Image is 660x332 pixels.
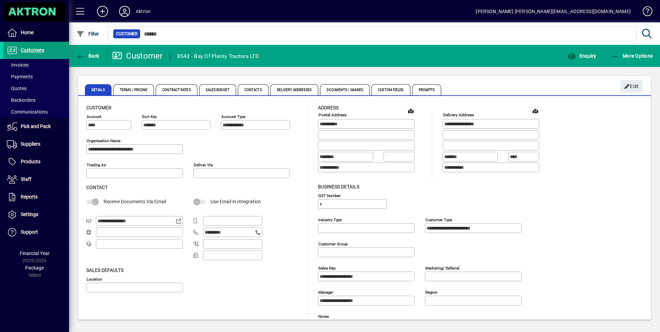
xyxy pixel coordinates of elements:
[86,105,111,110] span: Customer
[7,97,36,103] span: Backorders
[142,114,157,119] mat-label: Sort key
[75,50,101,62] button: Back
[86,185,108,190] span: Contact
[3,71,69,82] a: Payments
[136,6,151,17] div: Aktron
[211,199,261,204] span: Use Email in Integration
[425,290,437,294] mat-label: Region
[76,31,99,37] span: Filter
[238,84,269,95] span: Contacts
[21,30,33,35] span: Home
[318,105,339,110] span: Address
[112,50,163,61] div: Customer
[21,194,38,199] span: Reports
[567,53,596,59] span: Enquiry
[318,290,333,294] mat-label: Manager
[7,86,27,91] span: Quotes
[21,176,31,182] span: Staff
[3,153,69,170] a: Products
[21,159,40,164] span: Products
[3,106,69,118] a: Communications
[318,193,341,198] mat-label: GST Number
[3,59,69,71] a: Invoices
[199,84,236,95] span: Sales Budget
[156,84,197,95] span: Contract Rates
[87,114,101,119] mat-label: Account
[7,74,33,79] span: Payments
[177,51,259,62] div: 8543 - Bay Of Plenty Tractors LTD
[85,84,111,95] span: Details
[114,5,136,18] button: Profile
[318,265,336,270] mat-label: Sales rep
[371,84,410,95] span: Custom Fields
[3,136,69,153] a: Suppliers
[21,229,38,235] span: Support
[318,184,359,189] span: Business details
[194,163,213,167] mat-label: Deliver via
[638,1,651,24] a: Knowledge Base
[69,50,107,62] app-page-header-button: Back
[318,241,348,246] mat-label: Customer group
[530,105,541,116] a: View on map
[318,314,329,319] mat-label: Notes
[412,84,441,95] span: Prompts
[91,5,114,18] button: Add
[116,30,137,37] span: Customer
[3,24,69,41] a: Home
[25,265,44,271] span: Package
[21,47,44,53] span: Customers
[3,224,69,241] a: Support
[21,141,40,147] span: Suppliers
[75,28,101,40] button: Filter
[3,188,69,206] a: Reports
[104,199,166,204] span: Receive Documents Via Email
[21,124,51,129] span: Pick and Pack
[566,50,598,62] button: Enquiry
[318,217,342,222] mat-label: Industry type
[7,62,29,68] span: Invoices
[611,53,653,59] span: More Options
[624,81,639,92] span: Edit
[3,82,69,94] a: Quotes
[87,163,106,167] mat-label: Trading as
[320,84,370,95] span: Documents / Images
[20,251,50,256] span: Financial Year
[87,138,120,143] mat-label: Organisation name
[476,6,631,17] div: [PERSON_NAME] [PERSON_NAME][EMAIL_ADDRESS][DOMAIN_NAME]
[270,84,319,95] span: Delivery Addresses
[3,118,69,135] a: Pick and Pack
[3,171,69,188] a: Staff
[620,80,642,92] button: Edit
[425,217,452,222] mat-label: Customer type
[87,276,102,281] mat-label: Location
[76,53,99,59] span: Back
[21,212,38,217] span: Settings
[221,114,245,119] mat-label: Account Type
[405,105,416,116] a: View on map
[3,206,69,223] a: Settings
[86,267,124,273] span: Sales defaults
[113,84,154,95] span: Terms / Pricing
[425,265,459,270] mat-label: Marketing/ Referral
[3,94,69,106] a: Backorders
[7,109,48,115] span: Communications
[609,50,655,62] button: More Options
